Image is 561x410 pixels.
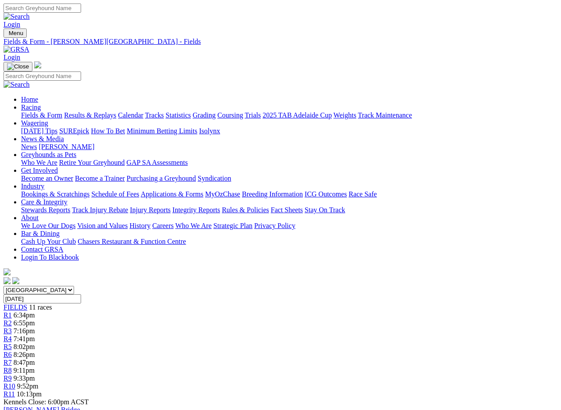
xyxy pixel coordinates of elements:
[4,38,557,46] a: Fields & Form - [PERSON_NAME][GEOGRAPHIC_DATA] - Fields
[193,111,216,119] a: Grading
[9,30,23,36] span: Menu
[130,206,170,214] a: Injury Reports
[305,190,347,198] a: ICG Outcomes
[263,111,332,119] a: 2025 TAB Adelaide Cup
[21,222,75,229] a: We Love Our Dogs
[7,63,29,70] img: Close
[198,175,231,182] a: Syndication
[91,190,139,198] a: Schedule of Fees
[21,206,557,214] div: Care & Integrity
[77,222,128,229] a: Vision and Values
[4,303,27,311] a: FIELDS
[4,13,30,21] img: Search
[14,311,35,319] span: 6:34pm
[21,246,63,253] a: Contact GRSA
[4,367,12,374] a: R8
[254,222,295,229] a: Privacy Policy
[21,238,76,245] a: Cash Up Your Club
[242,190,303,198] a: Breeding Information
[4,268,11,275] img: logo-grsa-white.png
[21,111,557,119] div: Racing
[4,382,15,390] a: R10
[4,335,12,342] a: R4
[21,111,62,119] a: Fields & Form
[4,390,15,398] a: R11
[4,374,12,382] a: R9
[4,311,12,319] a: R1
[141,190,203,198] a: Applications & Forms
[17,382,39,390] span: 9:52pm
[21,238,557,246] div: Bar & Dining
[39,143,94,150] a: [PERSON_NAME]
[14,335,35,342] span: 7:41pm
[305,206,345,214] a: Stay On Track
[14,367,35,374] span: 9:11pm
[91,127,125,135] a: How To Bet
[21,151,76,158] a: Greyhounds as Pets
[4,351,12,358] a: R6
[213,222,252,229] a: Strategic Plan
[172,206,220,214] a: Integrity Reports
[129,222,150,229] a: History
[358,111,412,119] a: Track Maintenance
[21,143,37,150] a: News
[21,190,557,198] div: Industry
[4,71,81,81] input: Search
[21,206,70,214] a: Stewards Reports
[78,238,186,245] a: Chasers Restaurant & Function Centre
[21,135,64,143] a: News & Media
[21,198,67,206] a: Care & Integrity
[17,390,42,398] span: 10:13pm
[14,343,35,350] span: 8:02pm
[118,111,143,119] a: Calendar
[4,53,20,61] a: Login
[199,127,220,135] a: Isolynx
[72,206,128,214] a: Track Injury Rebate
[4,29,27,38] button: Toggle navigation
[14,359,35,366] span: 8:47pm
[75,175,125,182] a: Become a Trainer
[127,127,197,135] a: Minimum Betting Limits
[152,222,174,229] a: Careers
[14,374,35,382] span: 9:33pm
[4,359,12,366] span: R7
[4,277,11,284] img: facebook.svg
[271,206,303,214] a: Fact Sheets
[4,327,12,335] a: R3
[21,182,44,190] a: Industry
[217,111,243,119] a: Coursing
[145,111,164,119] a: Tracks
[334,111,356,119] a: Weights
[21,230,60,237] a: Bar & Dining
[4,319,12,327] a: R2
[21,103,41,111] a: Racing
[21,119,48,127] a: Wagering
[245,111,261,119] a: Trials
[166,111,191,119] a: Statistics
[4,21,20,28] a: Login
[29,303,52,311] span: 11 races
[222,206,269,214] a: Rules & Policies
[4,398,89,406] span: Kennels Close: 6:00pm ACST
[127,159,188,166] a: GAP SA Assessments
[21,159,57,166] a: Who We Are
[4,62,32,71] button: Toggle navigation
[21,127,57,135] a: [DATE] Tips
[4,46,29,53] img: GRSA
[4,343,12,350] a: R5
[127,175,196,182] a: Purchasing a Greyhound
[21,175,73,182] a: Become an Owner
[4,4,81,13] input: Search
[59,127,89,135] a: SUREpick
[21,190,89,198] a: Bookings & Scratchings
[21,214,39,221] a: About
